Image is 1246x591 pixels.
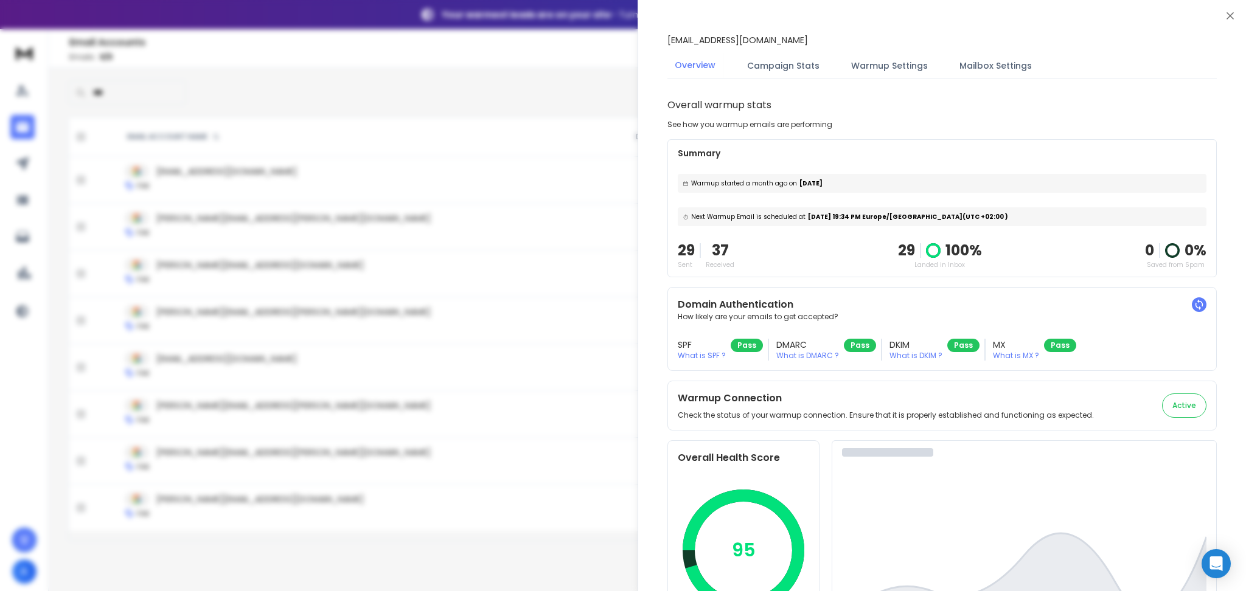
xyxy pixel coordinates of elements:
button: Active [1162,393,1206,418]
div: Pass [844,339,876,352]
button: Overview [667,52,723,80]
h2: Warmup Connection [678,391,1094,406]
p: Check the status of your warmup connection. Ensure that it is properly established and functionin... [678,410,1094,420]
h2: Overall Health Score [678,451,809,465]
h3: DKIM [889,339,942,351]
p: 29 [898,241,915,260]
button: Warmup Settings [844,52,935,79]
p: 37 [706,241,734,260]
p: 29 [678,241,695,260]
p: [EMAIL_ADDRESS][DOMAIN_NAME] [667,34,808,46]
p: See how you warmup emails are performing [667,120,832,130]
p: Saved from Spam [1145,260,1206,269]
p: 100 % [945,241,982,260]
p: What is DMARC ? [776,351,839,361]
div: [DATE] [678,174,1206,193]
h3: MX [993,339,1039,351]
span: Warmup started a month ago on [691,179,797,188]
p: How likely are your emails to get accepted? [678,312,1206,322]
div: Pass [1044,339,1076,352]
p: Summary [678,147,1206,159]
p: What is MX ? [993,351,1039,361]
h2: Domain Authentication [678,297,1206,312]
p: What is SPF ? [678,351,726,361]
strong: 0 [1145,240,1154,260]
h3: SPF [678,339,726,351]
div: Open Intercom Messenger [1202,549,1231,578]
p: What is DKIM ? [889,351,942,361]
h3: DMARC [776,339,839,351]
p: Landed in Inbox [898,260,982,269]
h1: Overall warmup stats [667,98,771,112]
button: Mailbox Settings [952,52,1039,79]
p: Received [706,260,734,269]
div: Pass [947,339,980,352]
span: Next Warmup Email is scheduled at [691,212,806,221]
button: Campaign Stats [740,52,827,79]
p: 95 [732,539,756,561]
p: Sent [678,260,695,269]
p: 0 % [1185,241,1206,260]
div: [DATE] 19:34 PM Europe/[GEOGRAPHIC_DATA] (UTC +02:00 ) [678,207,1206,226]
div: Pass [731,339,763,352]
